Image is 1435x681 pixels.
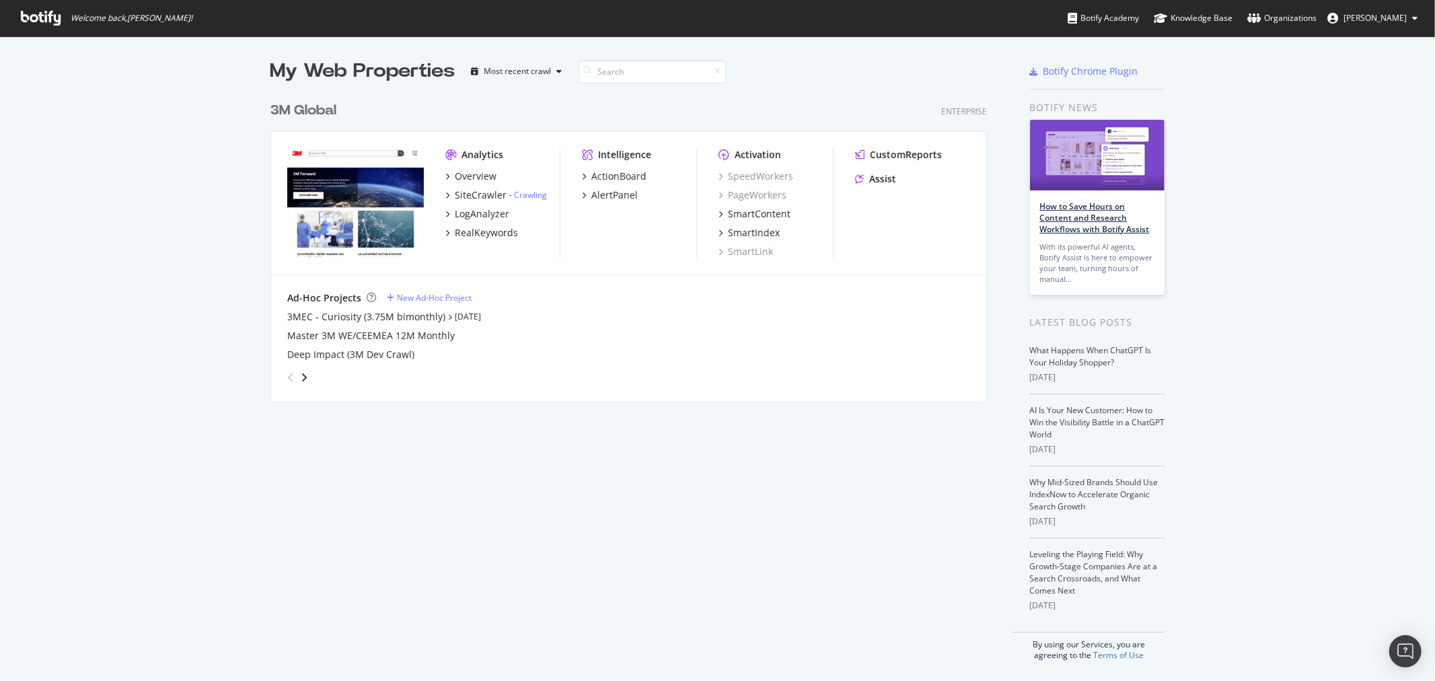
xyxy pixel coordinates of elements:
[287,348,414,361] a: Deep Impact (3M Dev Crawl)
[466,61,568,82] button: Most recent crawl
[735,148,781,162] div: Activation
[1030,120,1165,190] img: How to Save Hours on Content and Research Workflows with Botify Assist
[455,188,507,202] div: SiteCrawler
[855,148,942,162] a: CustomReports
[445,207,509,221] a: LogAnalyzer
[1030,548,1158,596] a: Leveling the Playing Field: Why Growth-Stage Companies Are at a Search Crossroads, and What Comes...
[582,188,638,202] a: AlertPanel
[445,170,496,183] a: Overview
[1344,12,1407,24] span: Alexander Parrales
[1154,11,1232,25] div: Knowledge Base
[397,292,472,303] div: New Ad-Hoc Project
[941,106,987,117] div: Enterprise
[582,170,647,183] a: ActionBoard
[719,207,790,221] a: SmartContent
[1013,632,1165,661] div: By using our Services, you are agreeing to the
[870,148,942,162] div: CustomReports
[455,226,518,240] div: RealKeywords
[71,13,192,24] span: Welcome back, [PERSON_NAME] !
[728,226,780,240] div: SmartIndex
[462,148,503,162] div: Analytics
[869,172,896,186] div: Assist
[287,310,445,324] a: 3MEC - Curiosity (3.75M bimonthly)
[509,189,547,201] div: -
[1040,242,1154,285] div: With its powerful AI agents, Botify Assist is here to empower your team, turning hours of manual…
[579,60,727,83] input: Search
[719,188,786,202] a: PageWorkers
[1030,315,1165,330] div: Latest Blog Posts
[270,101,336,120] div: 3M Global
[1030,65,1138,78] a: Botify Chrome Plugin
[455,207,509,221] div: LogAnalyzer
[1389,635,1422,668] div: Open Intercom Messenger
[719,245,773,258] a: SmartLink
[299,371,309,384] div: angle-right
[270,101,342,120] a: 3M Global
[1068,11,1139,25] div: Botify Academy
[1043,65,1138,78] div: Botify Chrome Plugin
[1030,476,1158,512] a: Why Mid-Sized Brands Should Use IndexNow to Accelerate Organic Search Growth
[287,291,361,305] div: Ad-Hoc Projects
[1030,600,1165,612] div: [DATE]
[484,67,552,75] div: Most recent crawl
[455,311,481,322] a: [DATE]
[591,188,638,202] div: AlertPanel
[719,170,793,183] a: SpeedWorkers
[1030,100,1165,115] div: Botify news
[514,189,547,201] a: Crawling
[270,58,455,85] div: My Web Properties
[598,148,651,162] div: Intelligence
[282,367,299,388] div: angle-left
[591,170,647,183] div: ActionBoard
[1247,11,1317,25] div: Organizations
[1030,371,1165,384] div: [DATE]
[270,85,998,401] div: grid
[445,226,518,240] a: RealKeywords
[1030,345,1152,368] a: What Happens When ChatGPT Is Your Holiday Shopper?
[455,170,496,183] div: Overview
[728,207,790,221] div: SmartContent
[1317,7,1428,29] button: [PERSON_NAME]
[1030,443,1165,456] div: [DATE]
[445,188,547,202] a: SiteCrawler- Crawling
[855,172,896,186] a: Assist
[1093,649,1144,661] a: Terms of Use
[287,148,424,257] img: www.command.com
[1040,201,1150,235] a: How to Save Hours on Content and Research Workflows with Botify Assist
[387,292,472,303] a: New Ad-Hoc Project
[287,329,455,343] a: Master 3M WE/CEEMEA 12M Monthly
[719,226,780,240] a: SmartIndex
[1030,515,1165,528] div: [DATE]
[1030,404,1165,440] a: AI Is Your New Customer: How to Win the Visibility Battle in a ChatGPT World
